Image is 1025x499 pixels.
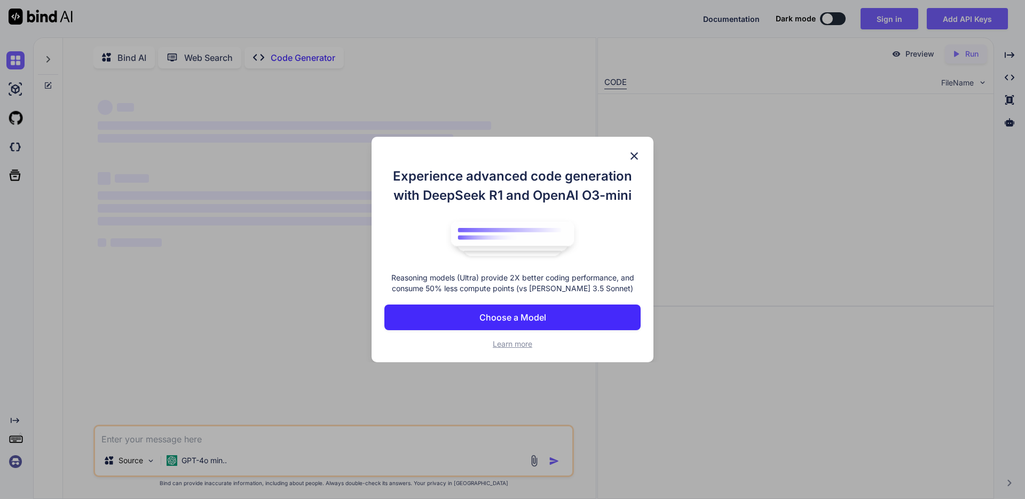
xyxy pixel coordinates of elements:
[384,167,641,205] h1: Experience advanced code generation with DeepSeek R1 and OpenAI O3-mini
[479,311,546,324] p: Choose a Model
[384,272,641,294] p: Reasoning models (Ultra) provide 2X better coding performance, and consume 50% less compute point...
[384,305,641,330] button: Choose a Model
[443,216,582,262] img: bind logo
[628,150,641,162] img: close
[493,339,532,348] span: Learn more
